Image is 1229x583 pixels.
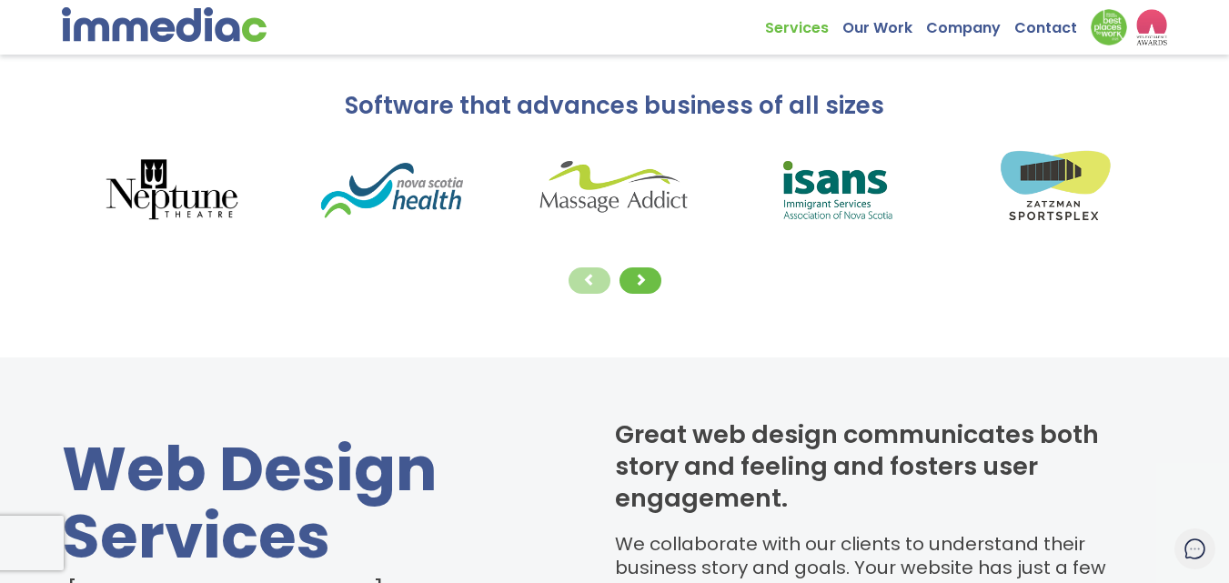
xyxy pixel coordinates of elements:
a: Company [926,9,1014,37]
a: Our Work [842,9,926,37]
img: massageAddictLogo.png [503,140,724,239]
img: immediac [62,7,267,42]
img: neptuneLogo.png [62,140,283,239]
h2: Great web design communicates both story and feeling and fosters user engagement. [615,418,1154,514]
img: isansLogo.png [724,140,945,239]
img: logo2_wea_nobg.webp [1136,9,1168,45]
a: Services [765,9,842,37]
img: nsHealthLogo.png [282,140,503,239]
span: Software that advances business of all sizes [345,89,884,122]
a: Contact [1014,9,1091,37]
img: sportsplexLogo.png [945,140,1166,239]
img: Down [1091,9,1127,45]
